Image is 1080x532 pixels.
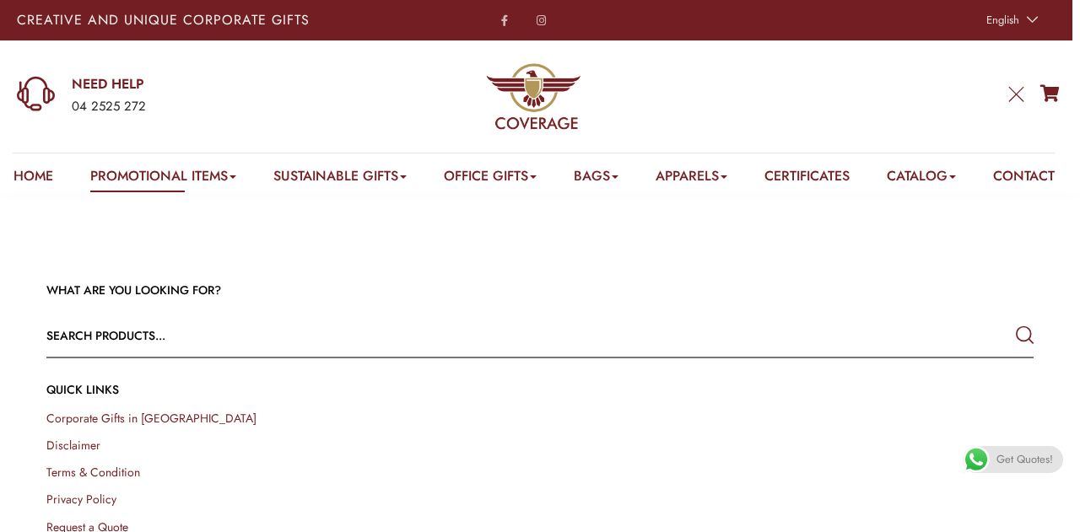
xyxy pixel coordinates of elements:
[90,166,236,192] a: Promotional Items
[46,491,116,508] a: Privacy Policy
[887,166,956,192] a: Catalog
[574,166,618,192] a: Bags
[764,166,850,192] a: Certificates
[656,166,727,192] a: Apparels
[978,8,1043,32] a: English
[996,446,1053,473] span: Get Quotes!
[46,410,256,427] a: Corporate Gifts in [GEOGRAPHIC_DATA]
[993,166,1055,192] a: Contact
[986,12,1019,28] span: English
[46,437,100,454] a: Disclaimer
[46,381,1034,398] h4: QUICK LINKs
[46,315,836,356] input: Search products...
[13,166,53,192] a: Home
[72,96,348,118] div: 04 2525 272
[72,75,348,94] a: NEED HELP
[273,166,407,192] a: Sustainable Gifts
[46,282,1034,299] h3: WHAT ARE YOU LOOKING FOR?
[444,166,537,192] a: Office Gifts
[17,13,424,27] p: Creative and Unique Corporate Gifts
[46,464,140,481] a: Terms & Condition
